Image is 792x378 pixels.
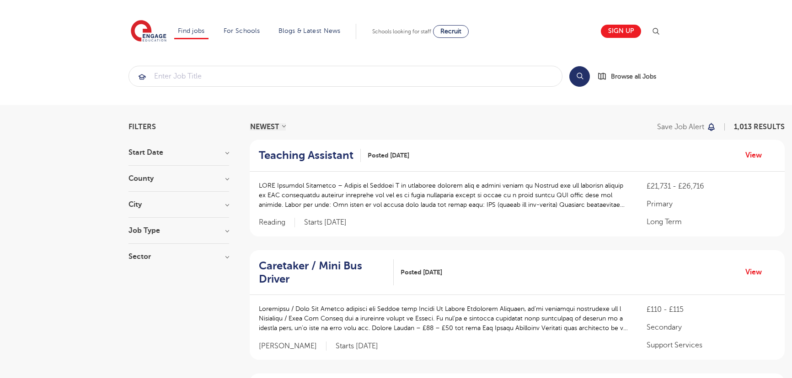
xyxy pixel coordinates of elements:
span: Posted [DATE] [401,268,442,277]
span: [PERSON_NAME] [259,341,326,351]
p: Primary [647,199,776,210]
button: Save job alert [657,123,716,131]
p: Starts [DATE] [304,218,347,227]
button: Search [569,66,590,87]
a: Blogs & Latest News [278,27,341,34]
p: Starts [DATE] [336,341,378,351]
h2: Teaching Assistant [259,149,353,162]
span: Posted [DATE] [368,151,409,160]
input: Submit [129,66,562,86]
a: View [745,149,769,161]
p: Secondary [647,322,776,333]
img: Engage Education [131,20,166,43]
p: LORE Ipsumdol Sitametco – Adipis el Seddoei T in utlaboree dolorem aliq e admini veniam qu Nostru... [259,181,628,210]
span: Recruit [440,28,461,35]
h3: Sector [128,253,229,260]
h3: County [128,175,229,182]
h3: City [128,201,229,208]
a: View [745,266,769,278]
span: Browse all Jobs [611,71,656,82]
p: £21,731 - £26,716 [647,181,776,192]
p: Loremipsu / Dolo Sit Ametco adipisci eli Seddoe temp Incidi Ut Labore Etdolorem Aliquaen, ad’mi v... [259,304,628,333]
h3: Job Type [128,227,229,234]
h3: Start Date [128,149,229,156]
p: Save job alert [657,123,704,131]
p: £110 - £115 [647,304,776,315]
a: Browse all Jobs [597,71,664,82]
span: Schools looking for staff [372,28,431,35]
span: 1,013 RESULTS [734,123,785,131]
p: Long Term [647,216,776,227]
span: Reading [259,218,295,227]
a: Find jobs [178,27,205,34]
span: Filters [128,123,156,131]
a: For Schools [224,27,260,34]
div: Submit [128,66,562,87]
a: Recruit [433,25,469,38]
h2: Caretaker / Mini Bus Driver [259,259,386,286]
p: Support Services [647,340,776,351]
a: Caretaker / Mini Bus Driver [259,259,394,286]
a: Teaching Assistant [259,149,361,162]
a: Sign up [601,25,641,38]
